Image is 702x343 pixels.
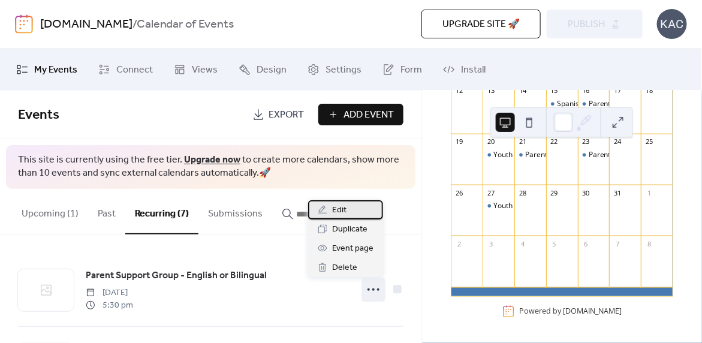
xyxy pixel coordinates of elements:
[563,306,622,317] a: [DOMAIN_NAME]
[455,86,464,95] div: 12
[486,188,495,197] div: 27
[582,137,590,146] div: 23
[455,188,464,197] div: 26
[657,9,687,39] div: KAC
[116,63,153,77] span: Connect
[299,53,370,86] a: Settings
[421,10,541,38] button: Upgrade site 🚀
[12,189,88,233] button: Upcoming (1)
[613,86,622,95] div: 17
[332,203,347,218] span: Edit
[15,14,33,34] img: logo
[483,150,514,160] div: Youth Support Group - English or Bilingual
[257,63,287,77] span: Design
[525,150,692,160] div: Parent Support Group Fillmore - Spanish Speaking
[461,63,486,77] span: Install
[582,188,590,197] div: 30
[318,104,403,125] button: Add Event
[165,53,227,86] a: Views
[86,287,133,299] span: [DATE]
[326,63,361,77] span: Settings
[613,188,622,197] div: 31
[400,63,422,77] span: Form
[132,13,137,36] b: /
[518,86,527,95] div: 14
[550,137,559,146] div: 22
[192,63,218,77] span: Views
[269,108,305,122] span: Export
[644,239,653,248] div: 8
[86,299,133,312] span: 5:30 pm
[582,239,590,248] div: 6
[493,201,633,211] div: Youth Support Group - English or Bilingual
[546,99,578,109] div: Spanish Support Group
[550,188,559,197] div: 29
[519,306,622,317] div: Powered by
[373,53,431,86] a: Form
[34,63,77,77] span: My Events
[644,86,653,95] div: 18
[243,104,314,125] a: Export
[89,53,162,86] a: Connect
[230,53,296,86] a: Design
[344,108,394,122] span: Add Event
[578,150,610,160] div: Parent Support Group - English or Bilingual
[518,188,527,197] div: 28
[332,242,373,256] span: Event page
[514,150,546,160] div: Parent Support Group Fillmore - Spanish Speaking
[486,137,495,146] div: 20
[40,13,132,36] a: [DOMAIN_NAME]
[125,189,198,234] button: Recurring (7)
[455,137,464,146] div: 19
[644,137,653,146] div: 25
[550,86,559,95] div: 15
[557,99,634,109] div: Spanish Support Group
[518,137,527,146] div: 21
[582,86,590,95] div: 16
[18,154,403,180] span: This site is currently using the free tier. to create more calendars, show more than 10 events an...
[442,17,520,32] span: Upgrade site 🚀
[613,239,622,248] div: 7
[483,201,514,211] div: Youth Support Group - English or Bilingual
[486,86,495,95] div: 13
[434,53,495,86] a: Install
[86,269,267,283] span: Parent Support Group - English or Bilingual
[550,239,559,248] div: 5
[86,268,267,284] a: Parent Support Group - English or Bilingual
[613,137,622,146] div: 24
[184,151,240,169] a: Upgrade now
[518,239,527,248] div: 4
[18,102,59,128] span: Events
[7,53,86,86] a: My Events
[578,99,610,109] div: Parent Support Group - Spanish Speaking
[486,239,495,248] div: 3
[455,239,464,248] div: 2
[332,222,367,237] span: Duplicate
[88,189,125,233] button: Past
[198,189,272,233] button: Submissions
[137,13,234,36] b: Calendar of Events
[332,261,357,275] span: Delete
[493,150,633,160] div: Youth Support Group - English or Bilingual
[644,188,653,197] div: 1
